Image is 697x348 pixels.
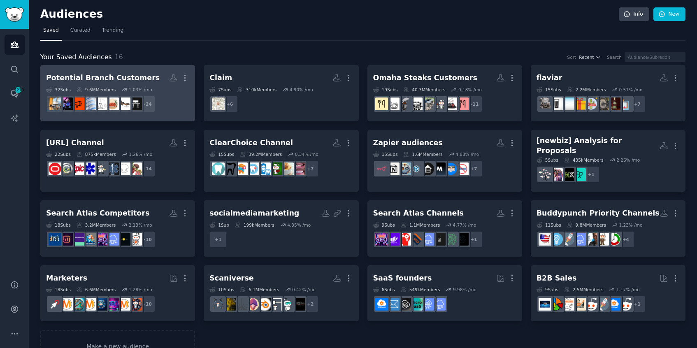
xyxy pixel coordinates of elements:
[453,287,476,292] div: 9.98 % /mo
[375,233,388,246] img: SEO_Digital_Marketing
[562,298,574,311] img: b2b_sales
[115,53,123,61] span: 16
[212,298,225,311] img: photogrammetry
[539,97,551,110] img: Scotch
[60,162,73,175] img: eClinicalWorks
[596,298,609,311] img: startups
[49,298,61,311] img: PPC
[83,233,96,246] img: MarketingGeek
[537,208,660,218] div: Buddypunch Priority Channels
[444,97,457,110] img: Lawyertalk
[562,97,574,110] img: vodka
[433,162,446,175] img: mailScript
[138,295,156,313] div: + 10
[579,54,594,60] span: Recent
[373,73,477,83] div: Omaha Steaks Customers
[398,233,411,246] img: TechSEO
[403,87,445,93] div: 40.3M Members
[373,287,395,292] div: 6 Sub s
[403,151,442,157] div: 1.6M Members
[118,162,130,175] img: obgyn_docs
[246,298,259,311] img: 3Dmodeling
[281,298,294,311] img: augmentedreality
[608,298,620,311] img: B2BSaaS
[240,151,282,157] div: 39.2M Members
[95,162,107,175] img: physician
[387,298,400,311] img: SaaS_Email_Marketing
[40,8,619,21] h2: Audiences
[401,222,440,228] div: 1.1M Members
[433,233,446,246] img: seo_saas
[290,87,313,93] div: 4.90 % /mo
[401,287,440,292] div: 549k Members
[77,287,116,292] div: 6.6M Members
[539,298,551,311] img: B_2_B_Selling_Tips
[138,231,156,248] div: + 10
[616,287,640,292] div: 1.17 % /mo
[46,151,71,157] div: 22 Sub s
[129,97,142,110] img: StandingDesk
[410,97,423,110] img: BBQ
[46,73,160,83] div: Potential Branch Customers
[138,95,156,113] div: + 24
[40,200,195,257] a: Search Atlas Competitors18Subs3.2MMembers2.13% /mo+10localseowhatsnewinSEOSaaSSEO_Digital_Marketi...
[456,162,469,175] img: nocode
[550,298,563,311] img: B2BSales
[77,151,116,157] div: 875k Members
[129,151,152,157] div: 1.26 % /mo
[209,151,234,157] div: 15 Sub s
[43,27,59,34] span: Saved
[421,298,434,311] img: SaaSSales
[367,65,522,121] a: Omaha Steaks Customers19Subs40.3MMembers0.18% /mo+11GirlDinnerLawyertalkpelletgrillswebergrillsBB...
[204,200,358,257] a: socialmediamarketing1Sub199kMembers4.35% /mo+1
[204,130,358,192] a: ClearChoice Channel15Subs39.2MMembers0.34% /mo+7Allon4ImplantDenturesFoodPornfoodaskdentistsTeeth...
[373,222,395,228] div: 9 Sub s
[465,160,483,177] div: + 7
[60,97,73,110] img: WFHWorld
[129,233,142,246] img: localseo
[608,233,620,246] img: ManicTime
[458,87,482,93] div: 0.18 % /mo
[72,298,84,311] img: Affiliatemarketing
[106,162,119,175] img: emergencymedicine
[579,54,601,60] button: Recent
[573,97,586,110] img: GiftIdeas
[387,233,400,246] img: seogrowth
[456,233,469,246] img: AiForSmallBusiness
[375,97,388,110] img: cookingtonight
[258,162,271,175] img: askdentists
[539,233,551,246] img: smallbusinessUS
[235,222,274,228] div: 199k Members
[118,233,130,246] img: whatsnewinSEO
[77,222,116,228] div: 3.2M Members
[585,97,597,110] img: rum
[564,287,603,292] div: 2.5M Members
[209,87,231,93] div: 7 Sub s
[46,273,87,283] div: Marketers
[106,97,119,110] img: interiordecorating
[95,298,107,311] img: digital_marketing
[373,138,443,148] div: Zapier audiences
[287,222,311,228] div: 4.35 % /mo
[455,151,479,157] div: 4.88 % /mo
[367,130,522,192] a: Zapier audiences15Subs1.6MMembers4.88% /mo+7nocodeMarketingHelpmailScriptselfhostedParseurNoCodeA...
[387,162,400,175] img: Notion
[531,200,685,257] a: Buddypunch Priority Channels11Subs9.8MMembers1.23% /mo+4ManicTimehumanresourcessweatystartupSaaSs...
[453,222,476,228] div: 4.77 % /mo
[49,97,61,110] img: StandingDesks
[619,87,643,93] div: 0.51 % /mo
[95,233,107,246] img: SEO_Digital_Marketing
[46,87,71,93] div: 32 Sub s
[209,208,299,218] div: socialmediamarketing
[616,157,640,163] div: 2.26 % /mo
[465,231,483,248] div: + 1
[237,87,276,93] div: 310k Members
[99,24,126,41] a: Trending
[209,138,293,148] div: ClearChoice Channel
[46,222,71,228] div: 18 Sub s
[375,298,388,311] img: B2BSaaS
[209,273,253,283] div: Scaniverse
[573,298,586,311] img: salestechniques
[456,97,469,110] img: GirlDinner
[129,222,152,228] div: 2.13 % /mo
